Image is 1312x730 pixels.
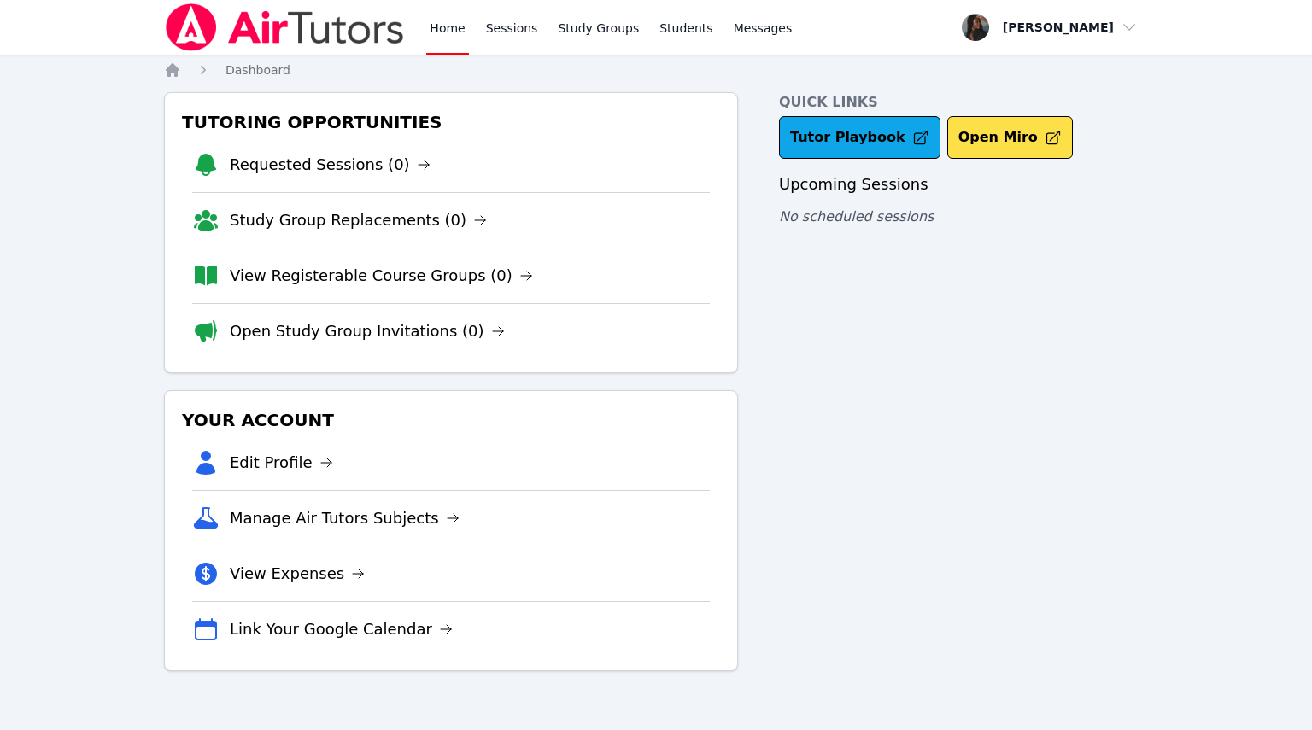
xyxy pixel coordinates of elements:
[230,153,430,177] a: Requested Sessions (0)
[230,617,453,641] a: Link Your Google Calendar
[164,61,1148,79] nav: Breadcrumb
[225,63,290,77] span: Dashboard
[230,451,333,475] a: Edit Profile
[779,92,1148,113] h4: Quick Links
[734,20,793,37] span: Messages
[179,107,723,137] h3: Tutoring Opportunities
[230,208,487,232] a: Study Group Replacements (0)
[779,116,940,159] a: Tutor Playbook
[230,264,533,288] a: View Registerable Course Groups (0)
[230,562,365,586] a: View Expenses
[230,319,505,343] a: Open Study Group Invitations (0)
[779,208,934,225] span: No scheduled sessions
[230,506,460,530] a: Manage Air Tutors Subjects
[225,61,290,79] a: Dashboard
[179,405,723,435] h3: Your Account
[779,172,1148,196] h3: Upcoming Sessions
[164,3,406,51] img: Air Tutors
[947,116,1073,159] button: Open Miro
